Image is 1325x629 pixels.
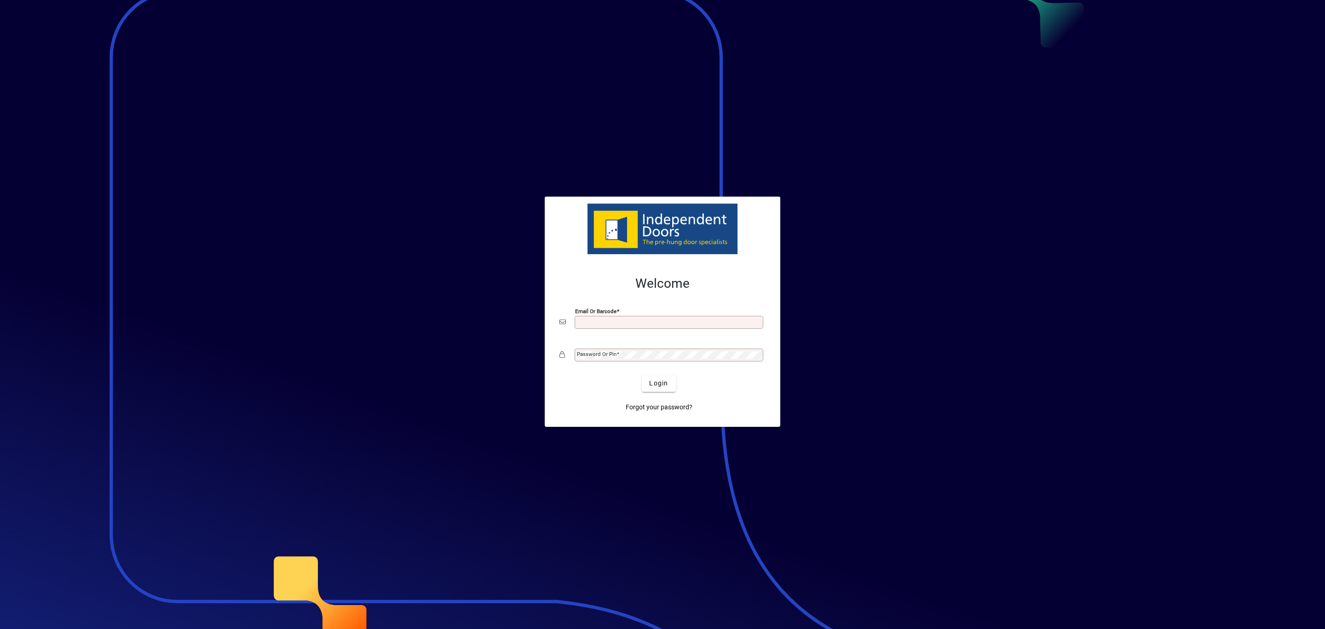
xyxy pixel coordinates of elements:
[649,379,668,388] span: Login
[577,351,616,357] mat-label: Password or Pin
[559,276,766,291] h2: Welcome
[575,308,616,314] mat-label: Email or Barcode
[642,375,675,392] button: Login
[626,402,692,412] span: Forgot your password?
[622,399,696,416] a: Forgot your password?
